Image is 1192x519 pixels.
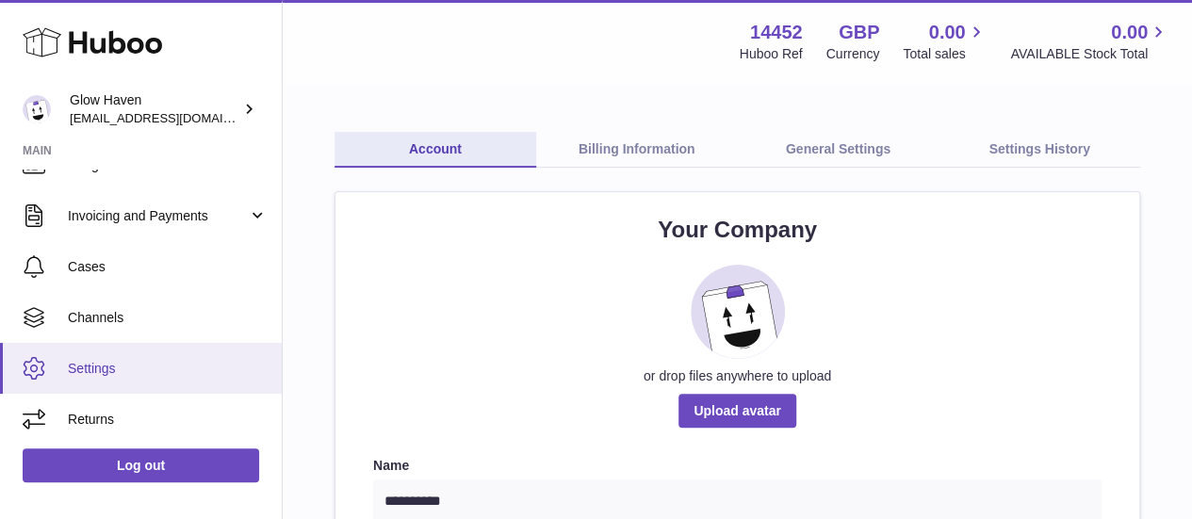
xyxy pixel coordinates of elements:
[68,258,268,276] span: Cases
[373,367,1102,385] div: or drop files anywhere to upload
[738,132,939,168] a: General Settings
[68,207,248,225] span: Invoicing and Payments
[68,360,268,378] span: Settings
[70,91,239,127] div: Glow Haven
[373,215,1102,245] h2: Your Company
[903,20,987,63] a: 0.00 Total sales
[335,132,536,168] a: Account
[826,45,880,63] div: Currency
[536,132,738,168] a: Billing Information
[1111,20,1148,45] span: 0.00
[939,132,1140,168] a: Settings History
[68,309,268,327] span: Channels
[70,110,277,125] span: [EMAIL_ADDRESS][DOMAIN_NAME]
[929,20,966,45] span: 0.00
[23,448,259,482] a: Log out
[23,95,51,123] img: internalAdmin-14452@internal.huboo.com
[1010,45,1169,63] span: AVAILABLE Stock Total
[678,394,796,428] span: Upload avatar
[1010,20,1169,63] a: 0.00 AVAILABLE Stock Total
[839,20,879,45] strong: GBP
[68,411,268,429] span: Returns
[740,45,803,63] div: Huboo Ref
[750,20,803,45] strong: 14452
[373,457,1102,475] label: Name
[691,265,785,359] img: placeholder_image.svg
[903,45,987,63] span: Total sales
